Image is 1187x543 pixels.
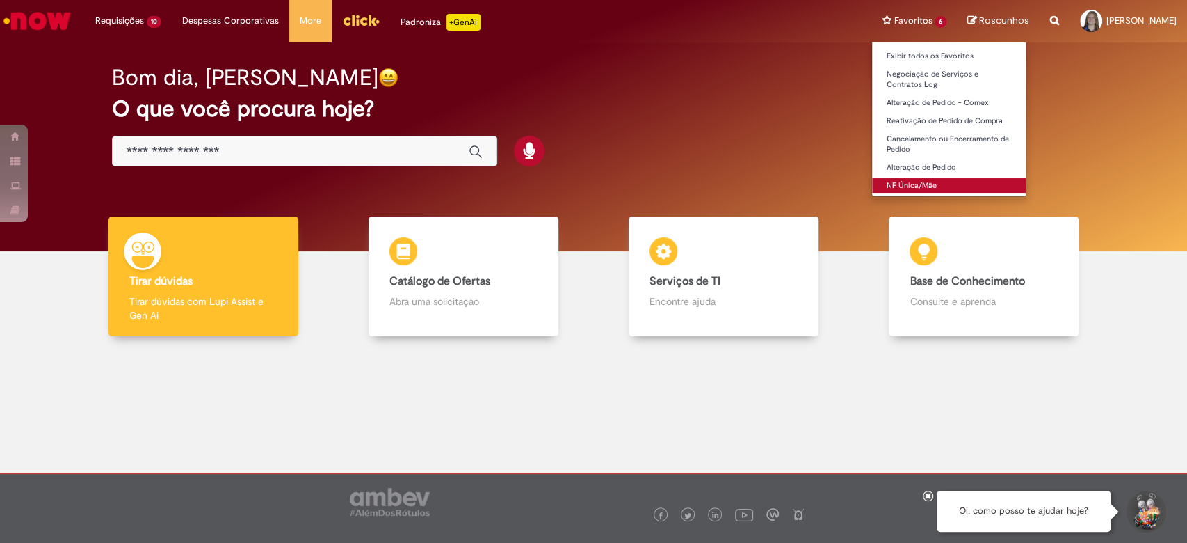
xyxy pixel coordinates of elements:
a: Rascunhos [967,15,1029,28]
img: logo_footer_facebook.png [657,512,664,519]
a: NF Única/Mãe [872,178,1026,194]
img: click_logo_yellow_360x200.png [342,10,380,31]
img: logo_footer_ambev_rotulo_gray.png [350,488,430,516]
a: Exibir todos os Favoritos [872,49,1026,64]
a: Tirar dúvidas Tirar dúvidas com Lupi Assist e Gen Ai [73,217,333,337]
span: [PERSON_NAME] [1106,15,1177,26]
span: 10 [147,16,161,28]
h2: O que você procura hoje? [112,97,1075,121]
div: Padroniza [401,14,481,31]
span: Requisições [95,14,144,28]
a: Reativação de Pedido de Compra [872,113,1026,129]
span: Favoritos [894,14,932,28]
img: logo_footer_linkedin.png [712,512,719,520]
p: Encontre ajuda [649,294,798,308]
p: Abra uma solicitação [389,294,538,308]
span: More [300,14,321,28]
b: Catálogo de Ofertas [389,274,490,288]
b: Serviços de TI [649,274,720,288]
b: Tirar dúvidas [129,274,193,288]
a: Catálogo de Ofertas Abra uma solicitação [333,217,593,337]
p: Consulte e aprenda [910,294,1058,308]
span: Rascunhos [979,14,1029,27]
div: Oi, como posso te ajudar hoje? [937,491,1111,532]
span: Despesas Corporativas [182,14,279,28]
a: Base de Conhecimento Consulte e aprenda [854,217,1114,337]
a: Cancelamento ou Encerramento de Pedido [872,132,1026,157]
h2: Bom dia, [PERSON_NAME] [112,65,378,90]
a: Serviços de TI Encontre ajuda [594,217,854,337]
img: logo_footer_naosei.png [792,508,805,521]
ul: Favoritos [871,42,1026,197]
b: Base de Conhecimento [910,274,1024,288]
img: logo_footer_youtube.png [735,505,753,524]
a: Alteração de Pedido - Comex [872,95,1026,111]
img: ServiceNow [1,7,73,35]
img: logo_footer_twitter.png [684,512,691,519]
a: Negociação de Serviços e Contratos Log [872,67,1026,93]
a: Alteração de Pedido [872,160,1026,175]
img: logo_footer_workplace.png [766,508,779,521]
img: happy-face.png [378,68,398,88]
button: Iniciar Conversa de Suporte [1124,491,1166,533]
span: 6 [935,16,946,28]
p: Tirar dúvidas com Lupi Assist e Gen Ai [129,294,277,322]
p: +GenAi [446,14,481,31]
